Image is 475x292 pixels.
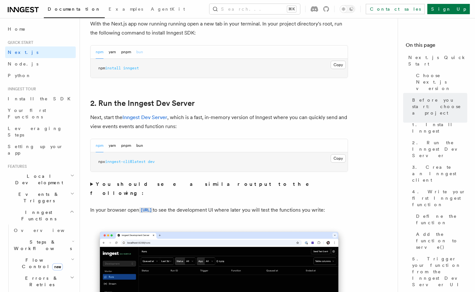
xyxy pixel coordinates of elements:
strong: You should see a similar output to the following: [90,181,318,196]
a: 5. Trigger your function from the Inngest Dev Server UI [410,253,467,290]
button: Errors & Retries [11,272,76,290]
a: 4. Write your first Inngest function [410,186,467,210]
span: inngest [123,66,139,70]
span: Steps & Workflows [11,239,72,252]
span: Leveraging Steps [8,126,62,137]
a: Contact sales [366,4,425,14]
a: Setting up your app [5,141,76,159]
span: Home [8,26,26,32]
a: Sign Up [427,4,470,14]
span: Your first Functions [8,108,46,119]
span: Overview [14,228,80,233]
span: inngest-cli@latest [105,159,146,164]
span: npx [98,159,105,164]
button: Copy [331,154,346,163]
button: Inngest Functions [5,206,76,225]
button: Search...⌘K [209,4,300,14]
a: Choose Next.js version [413,70,467,94]
button: Steps & Workflows [11,236,76,254]
span: install [105,66,121,70]
span: Documentation [48,6,101,12]
span: Install the SDK [8,96,74,101]
a: 3. Create an Inngest client [410,161,467,186]
span: Choose Next.js version [416,72,467,92]
button: bun [136,139,143,152]
span: Python [8,73,31,78]
button: bun [136,45,143,59]
span: Before you start: choose a project [412,97,467,116]
span: Node.js [8,61,38,66]
a: Before you start: choose a project [410,94,467,119]
button: Local Development [5,170,76,188]
button: pnpm [121,45,131,59]
button: Flow Controlnew [11,254,76,272]
span: Quick start [5,40,33,45]
a: 2. Run the Inngest Dev Server [90,99,195,108]
span: Features [5,164,27,169]
h4: On this page [406,41,467,52]
summary: You should see a similar output to the following: [90,180,348,198]
button: yarn [109,139,116,152]
span: 4. Write your first Inngest function [412,188,467,208]
button: npm [96,139,103,152]
span: 2. Run the Inngest Dev Server [412,139,467,159]
a: Next.js Quick Start [406,52,467,70]
span: 5. Trigger your function from the Inngest Dev Server UI [412,256,467,288]
button: Copy [331,61,346,69]
a: 1. Install Inngest [410,119,467,137]
span: Examples [109,6,143,12]
span: 3. Create an Inngest client [412,164,467,183]
span: Setting up your app [8,144,63,156]
a: AgentKit [147,2,189,17]
a: Documentation [44,2,105,18]
span: new [52,263,63,270]
span: Events & Triggers [5,191,70,204]
span: Next.js Quick Start [408,54,467,67]
span: npm [98,66,105,70]
span: Flow Control [11,257,71,270]
button: npm [96,45,103,59]
a: Leveraging Steps [5,123,76,141]
kbd: ⌘K [287,6,296,12]
a: Examples [105,2,147,17]
p: In your browser open to see the development UI where later you will test the functions you write: [90,206,348,215]
a: Define the function [413,210,467,228]
span: Inngest tour [5,86,36,92]
a: Node.js [5,58,76,70]
a: 2. Run the Inngest Dev Server [410,137,467,161]
span: AgentKit [151,6,185,12]
span: Define the function [416,213,467,226]
p: With the Next.js app now running running open a new tab in your terminal. In your project directo... [90,19,348,37]
a: Your first Functions [5,105,76,123]
a: Home [5,23,76,35]
button: Toggle dark mode [340,5,355,13]
a: Overview [11,225,76,236]
span: Local Development [5,173,70,186]
a: Install the SDK [5,93,76,105]
span: Next.js [8,50,38,55]
a: [URL] [139,207,153,213]
a: Next.js [5,46,76,58]
a: Python [5,70,76,81]
button: Events & Triggers [5,188,76,206]
button: pnpm [121,139,131,152]
button: yarn [109,45,116,59]
span: 1. Install Inngest [412,121,467,134]
a: Inngest Dev Server [122,114,167,120]
a: Add the function to serve() [413,228,467,253]
span: dev [148,159,155,164]
span: Inngest Functions [5,209,70,222]
p: Next, start the , which is a fast, in-memory version of Inngest where you can quickly send and vi... [90,113,348,131]
span: Add the function to serve() [416,231,467,250]
span: Errors & Retries [11,275,70,288]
